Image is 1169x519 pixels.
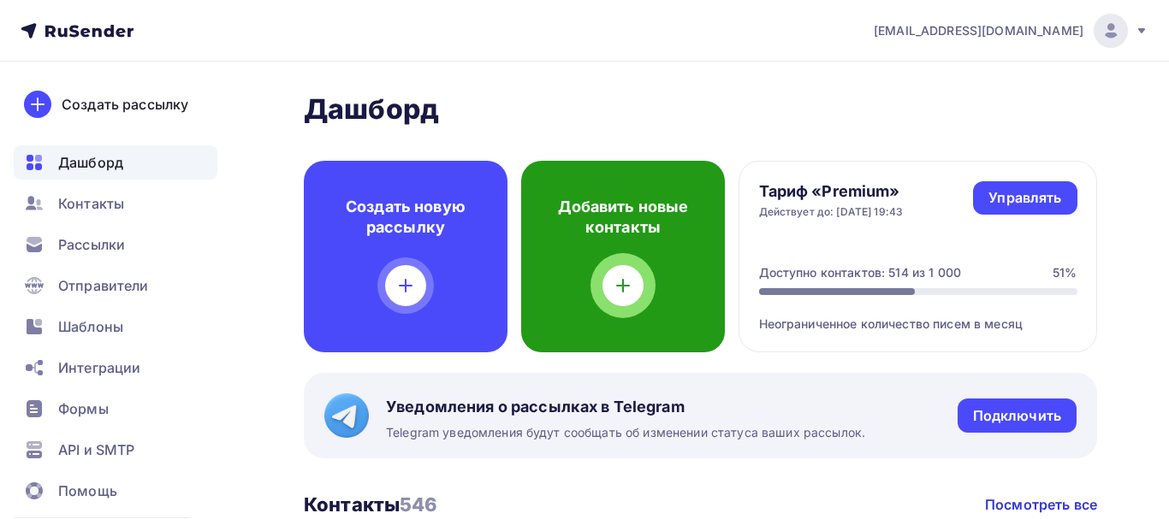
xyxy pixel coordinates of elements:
[1053,264,1077,281] div: 51%
[14,227,217,262] a: Рассылки
[58,439,134,460] span: API и SMTP
[874,22,1083,39] span: [EMAIL_ADDRESS][DOMAIN_NAME]
[58,152,123,173] span: Дашборд
[58,357,140,378] span: Интеграции
[14,268,217,303] a: Отправители
[304,492,438,516] h3: Контакты
[759,205,904,219] div: Действует до: [DATE] 19:43
[988,188,1061,208] div: Управлять
[386,397,865,417] span: Уведомления о рассылках в Telegram
[759,295,1077,333] div: Неограниченное количество писем в месяц
[386,424,865,441] span: Telegram уведомления будут сообщать об изменении статуса ваших рассылок.
[400,493,437,516] span: 546
[331,197,480,238] h4: Создать новую рассылку
[14,310,217,344] a: Шаблоны
[874,14,1148,48] a: [EMAIL_ADDRESS][DOMAIN_NAME]
[973,406,1061,426] div: Подключить
[14,392,217,426] a: Формы
[58,234,125,255] span: Рассылки
[58,275,149,296] span: Отправители
[58,481,117,501] span: Помощь
[985,494,1097,515] a: Посмотреть все
[304,92,1097,127] h2: Дашборд
[58,316,123,337] span: Шаблоны
[549,197,697,238] h4: Добавить новые контакты
[759,264,961,281] div: Доступно контактов: 514 из 1 000
[14,186,217,221] a: Контакты
[62,94,188,115] div: Создать рассылку
[58,398,109,419] span: Формы
[973,181,1077,215] a: Управлять
[759,181,904,202] h4: Тариф «Premium»
[14,145,217,180] a: Дашборд
[58,193,124,214] span: Контакты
